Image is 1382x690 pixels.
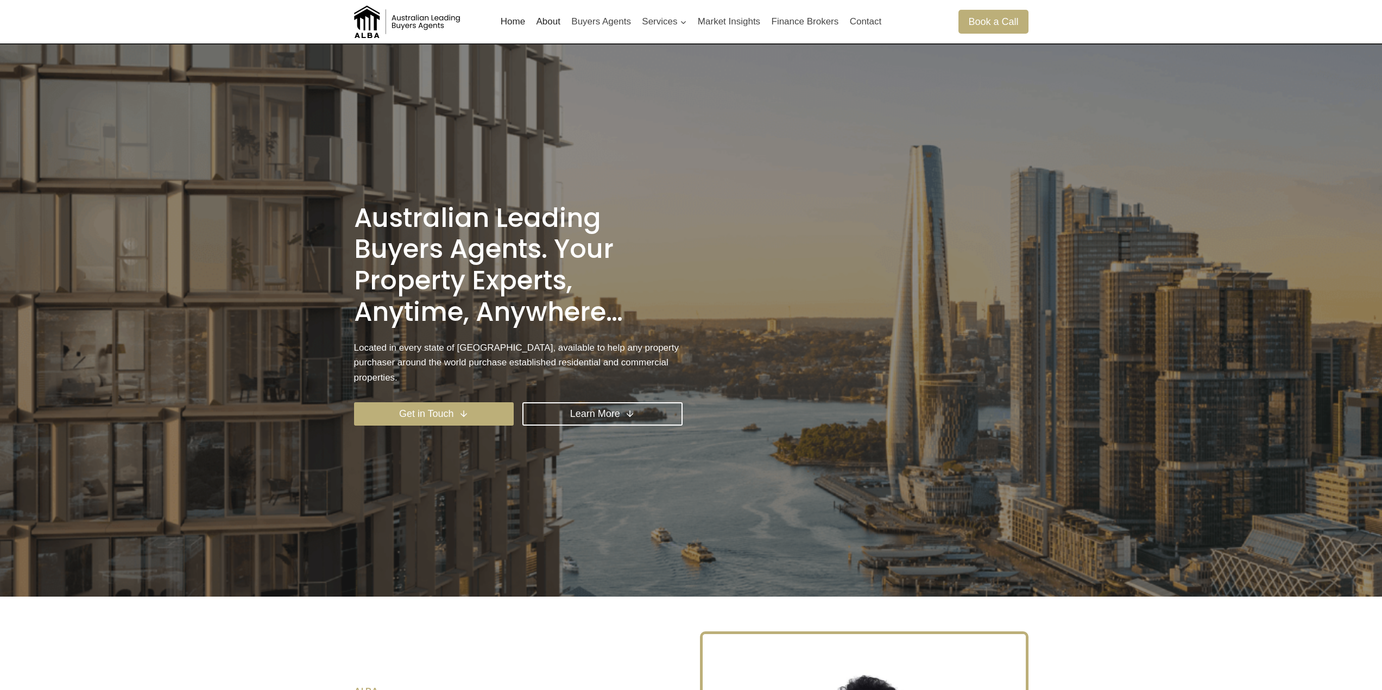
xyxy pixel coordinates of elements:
[354,202,683,327] h1: Australian Leading Buyers Agents. Your property experts, anytime, anywhere…
[399,406,454,422] span: Get in Touch
[844,9,887,35] a: Contact
[766,9,844,35] a: Finance Brokers
[522,402,683,426] a: Learn More
[354,5,463,38] img: Australian Leading Buyers Agents
[531,9,566,35] a: About
[642,14,686,29] span: Services
[495,9,887,35] nav: Primary Navigation
[354,402,514,426] a: Get in Touch
[354,340,683,385] p: Located in every state of [GEOGRAPHIC_DATA], available to help any property purchaser around the ...
[495,9,531,35] a: Home
[692,9,766,35] a: Market Insights
[570,406,620,422] span: Learn More
[566,9,636,35] a: Buyers Agents
[958,10,1028,33] a: Book a Call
